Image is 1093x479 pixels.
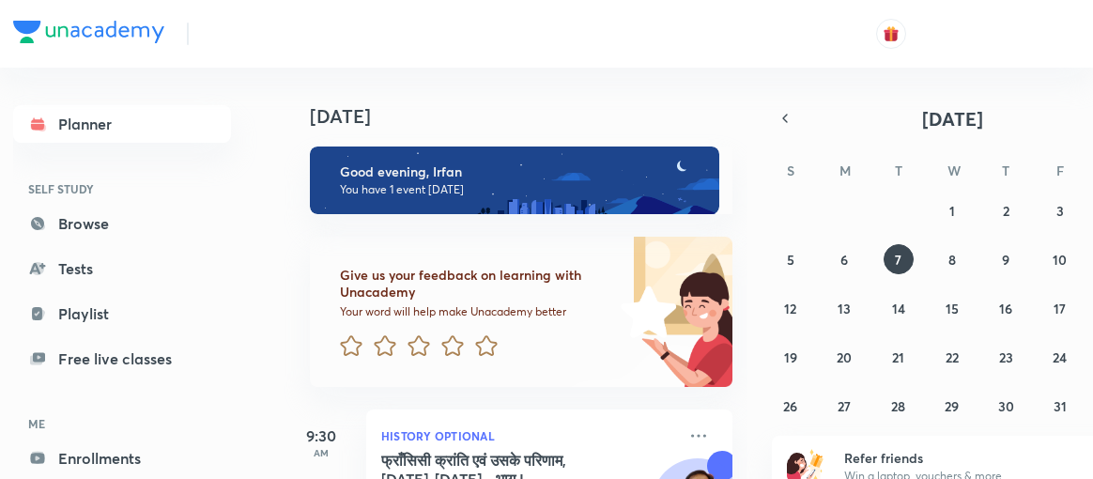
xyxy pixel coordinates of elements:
[340,304,614,319] p: Your word will help make Unacademy better
[937,391,967,421] button: October 29, 2025
[787,162,794,179] abbr: Sunday
[340,182,702,197] p: You have 1 event [DATE]
[783,397,797,415] abbr: October 26, 2025
[991,244,1021,274] button: October 9, 2025
[991,293,1021,323] button: October 16, 2025
[895,162,902,179] abbr: Tuesday
[13,440,231,477] a: Enrollments
[13,250,231,287] a: Tests
[1045,391,1075,421] button: October 31, 2025
[284,447,359,458] p: AM
[284,425,359,447] h5: 9:30
[895,251,901,269] abbr: October 7, 2025
[884,293,914,323] button: October 14, 2025
[787,251,794,269] abbr: October 5, 2025
[1045,293,1075,323] button: October 17, 2025
[13,408,231,440] h6: ME
[310,147,719,214] img: evening
[829,244,859,274] button: October 6, 2025
[310,105,751,128] h4: [DATE]
[892,348,904,366] abbr: October 21, 2025
[838,397,851,415] abbr: October 27, 2025
[937,342,967,372] button: October 22, 2025
[340,163,702,180] h6: Good evening, Irfan
[1053,251,1067,269] abbr: October 10, 2025
[892,300,905,317] abbr: October 14, 2025
[991,195,1021,225] button: October 2, 2025
[884,391,914,421] button: October 28, 2025
[1054,397,1067,415] abbr: October 31, 2025
[13,173,231,205] h6: SELF STUDY
[838,300,851,317] abbr: October 13, 2025
[1045,195,1075,225] button: October 3, 2025
[991,342,1021,372] button: October 23, 2025
[1003,202,1009,220] abbr: October 2, 2025
[937,195,967,225] button: October 1, 2025
[876,19,906,49] button: avatar
[998,397,1014,415] abbr: October 30, 2025
[1045,244,1075,274] button: October 10, 2025
[947,162,961,179] abbr: Wednesday
[776,342,806,372] button: October 19, 2025
[1002,251,1009,269] abbr: October 9, 2025
[891,397,905,415] abbr: October 28, 2025
[837,348,852,366] abbr: October 20, 2025
[884,244,914,274] button: October 7, 2025
[13,205,231,242] a: Browse
[1053,348,1067,366] abbr: October 24, 2025
[946,300,959,317] abbr: October 15, 2025
[557,237,732,387] img: feedback_image
[991,391,1021,421] button: October 30, 2025
[937,244,967,274] button: October 8, 2025
[13,295,231,332] a: Playlist
[839,162,851,179] abbr: Monday
[13,105,231,143] a: Planner
[829,293,859,323] button: October 13, 2025
[937,293,967,323] button: October 15, 2025
[776,293,806,323] button: October 12, 2025
[840,251,848,269] abbr: October 6, 2025
[784,300,796,317] abbr: October 12, 2025
[829,342,859,372] button: October 20, 2025
[999,300,1012,317] abbr: October 16, 2025
[999,348,1013,366] abbr: October 23, 2025
[829,391,859,421] button: October 27, 2025
[883,25,900,42] img: avatar
[1056,202,1064,220] abbr: October 3, 2025
[776,391,806,421] button: October 26, 2025
[13,340,231,378] a: Free live classes
[1045,342,1075,372] button: October 24, 2025
[884,342,914,372] button: October 21, 2025
[1054,300,1066,317] abbr: October 17, 2025
[1056,162,1064,179] abbr: Friday
[946,348,959,366] abbr: October 22, 2025
[922,106,983,131] span: [DATE]
[948,251,956,269] abbr: October 8, 2025
[340,267,614,301] h6: Give us your feedback on learning with Unacademy
[776,244,806,274] button: October 5, 2025
[381,425,676,447] p: History Optional
[784,348,797,366] abbr: October 19, 2025
[13,21,164,43] img: Company Logo
[945,397,959,415] abbr: October 29, 2025
[844,448,1075,468] h6: Refer friends
[13,21,164,48] a: Company Logo
[949,202,955,220] abbr: October 1, 2025
[1002,162,1009,179] abbr: Thursday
